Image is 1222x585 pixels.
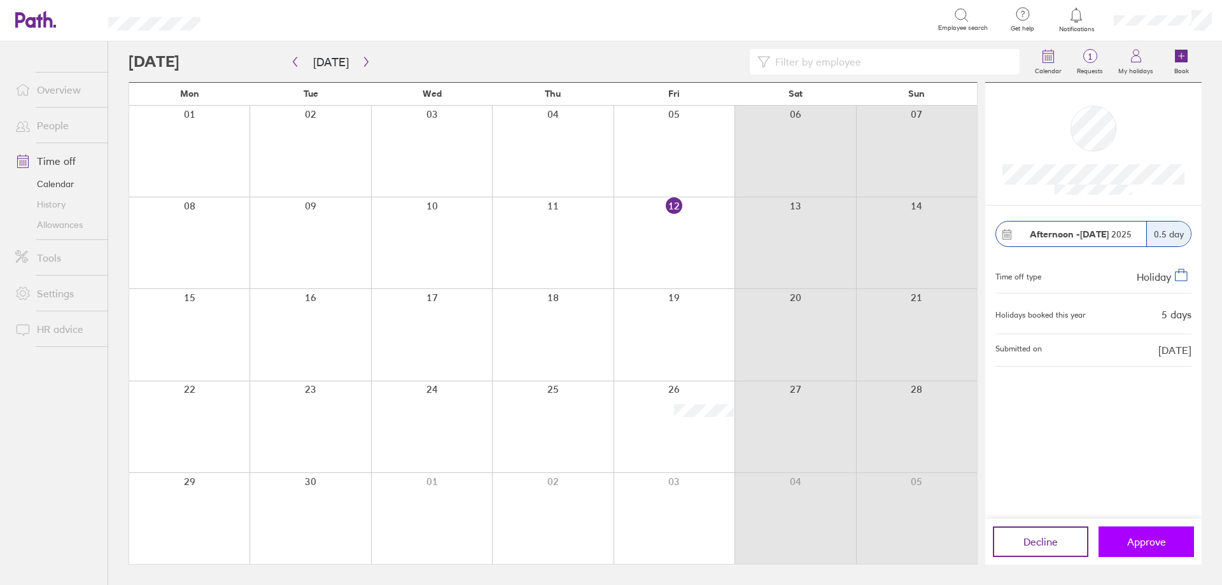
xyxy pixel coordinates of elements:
[993,526,1088,557] button: Decline
[5,194,108,215] a: History
[789,88,803,99] span: Sat
[1002,25,1043,32] span: Get help
[423,88,442,99] span: Wed
[1069,52,1111,62] span: 1
[995,267,1041,283] div: Time off type
[995,344,1042,356] span: Submitted on
[304,88,318,99] span: Tue
[1069,64,1111,75] label: Requests
[5,245,108,271] a: Tools
[1030,229,1132,239] span: 2025
[1127,536,1166,547] span: Approve
[5,113,108,138] a: People
[908,88,925,99] span: Sun
[303,52,359,73] button: [DATE]
[545,88,561,99] span: Thu
[1056,25,1097,33] span: Notifications
[1080,229,1109,240] strong: [DATE]
[1146,222,1191,246] div: 0.5 day
[235,13,267,25] div: Search
[5,77,108,102] a: Overview
[770,50,1012,74] input: Filter by employee
[1111,41,1161,82] a: My holidays
[1023,536,1058,547] span: Decline
[1099,526,1194,557] button: Approve
[1167,64,1197,75] label: Book
[1027,41,1069,82] a: Calendar
[1137,271,1171,283] span: Holiday
[1069,41,1111,82] a: 1Requests
[5,215,108,235] a: Allowances
[5,281,108,306] a: Settings
[5,316,108,342] a: HR advice
[938,24,988,32] span: Employee search
[1162,309,1191,320] div: 5 days
[5,148,108,174] a: Time off
[995,311,1086,320] div: Holidays booked this year
[1056,6,1097,33] a: Notifications
[180,88,199,99] span: Mon
[1111,64,1161,75] label: My holidays
[1161,41,1202,82] a: Book
[1030,229,1080,240] strong: Afternoon -
[1027,64,1069,75] label: Calendar
[5,174,108,194] a: Calendar
[668,88,680,99] span: Fri
[1158,344,1191,356] span: [DATE]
